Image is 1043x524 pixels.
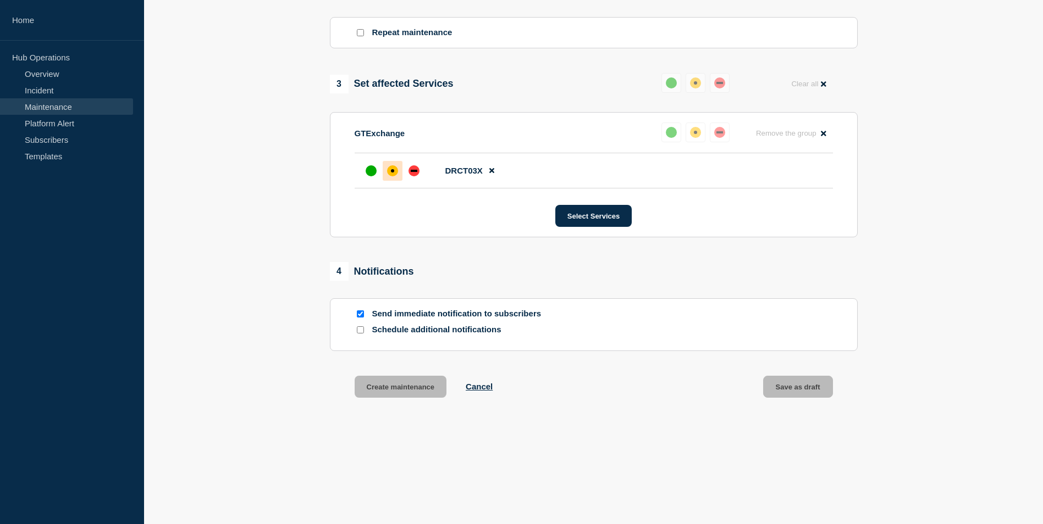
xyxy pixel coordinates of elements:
span: Remove the group [756,129,816,137]
button: Select Services [555,205,632,227]
div: affected [690,127,701,138]
div: up [666,77,677,88]
p: Repeat maintenance [372,27,452,38]
p: GTExchange [355,129,405,138]
button: affected [686,73,705,93]
div: down [714,127,725,138]
div: down [409,165,420,176]
button: Clear all [785,73,832,94]
div: Notifications [330,262,414,281]
button: Cancel [466,382,493,391]
button: affected [686,122,705,142]
button: up [661,73,681,93]
div: affected [387,165,398,176]
button: down [710,122,730,142]
button: down [710,73,730,93]
span: 4 [330,262,349,281]
button: Remove the group [749,122,833,144]
div: affected [690,77,701,88]
div: down [714,77,725,88]
div: Set affected Services [330,75,454,93]
span: 3 [330,75,349,93]
input: Repeat maintenance [357,29,364,36]
p: Send immediate notification to subscribers [372,309,548,319]
input: Send immediate notification to subscribers [357,310,364,317]
p: Schedule additional notifications [372,325,548,335]
button: Save as draft [763,376,833,398]
span: DRCT03X [445,166,483,175]
div: up [666,127,677,138]
button: up [661,122,681,142]
input: Schedule additional notifications [357,326,364,333]
div: up [366,165,377,176]
button: Create maintenance [355,376,447,398]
